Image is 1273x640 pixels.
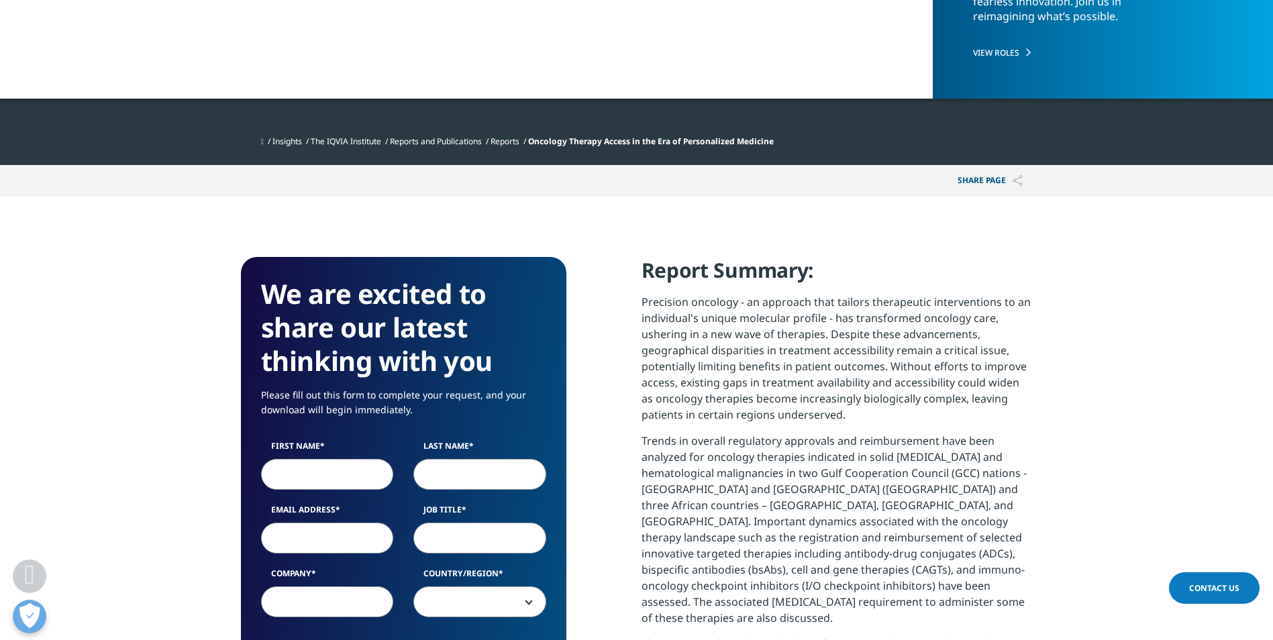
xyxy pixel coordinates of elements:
[642,294,1033,433] p: Precision oncology - an approach that tailors therapeutic interventions to an individual's unique...
[261,440,394,459] label: First Name
[413,568,546,586] label: Country/Region
[261,277,546,378] h3: We are excited to share our latest thinking with you
[528,136,774,147] span: Oncology Therapy Access in the Era of Personalized Medicine
[390,136,482,147] a: Reports and Publications
[1189,582,1239,594] span: Contact Us
[261,568,394,586] label: Company
[973,47,1223,58] a: VIEW ROLES
[13,600,46,633] button: Open Preferences
[642,257,1033,294] h4: Report Summary:
[1013,175,1023,186] img: Share PAGE
[491,136,519,147] a: Reports
[948,165,1033,197] button: Share PAGEShare PAGE
[1169,572,1260,604] a: Contact Us
[261,388,546,427] p: Please fill out this form to complete your request, and your download will begin immediately.
[948,165,1033,197] p: Share PAGE
[261,504,394,523] label: Email Address
[311,136,381,147] a: The IQVIA Institute
[272,136,302,147] a: Insights
[642,433,1033,636] p: Trends in overall regulatory approvals and reimbursement have been analyzed for oncology therapie...
[413,440,546,459] label: Last Name
[413,504,546,523] label: Job Title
